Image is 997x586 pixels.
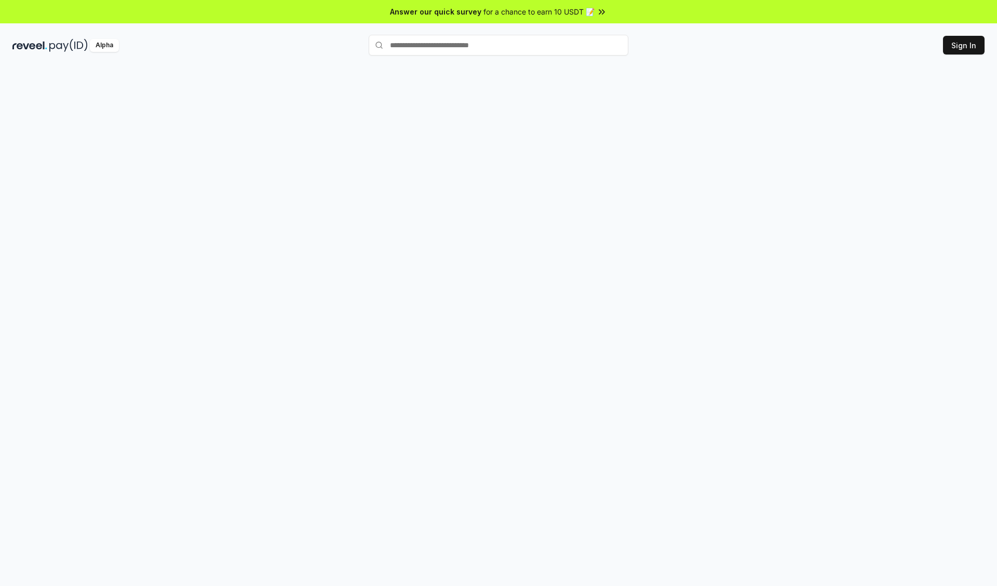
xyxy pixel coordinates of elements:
span: for a chance to earn 10 USDT 📝 [483,6,595,17]
img: pay_id [49,39,88,52]
img: reveel_dark [12,39,47,52]
div: Alpha [90,39,119,52]
button: Sign In [943,36,985,54]
span: Answer our quick survey [390,6,481,17]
